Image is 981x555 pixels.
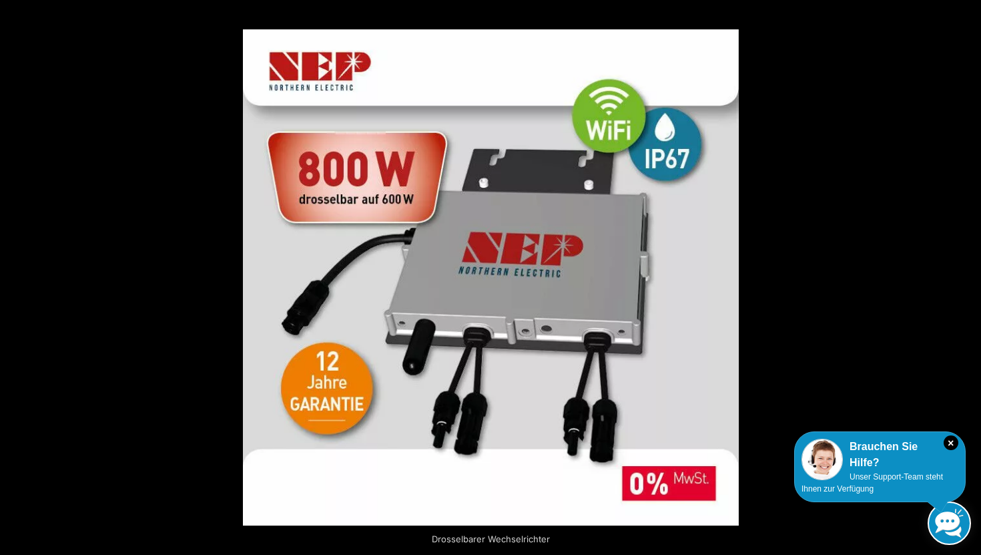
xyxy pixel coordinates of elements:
span: Unser Support-Team steht Ihnen zur Verfügung [801,472,943,494]
img: Customer service [801,439,843,480]
img: Drosselbarer Wechselrichter [243,29,739,526]
div: Drosselbarer Wechselrichter [350,526,631,552]
div: Brauchen Sie Hilfe? [801,439,958,471]
i: Schließen [944,435,958,450]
